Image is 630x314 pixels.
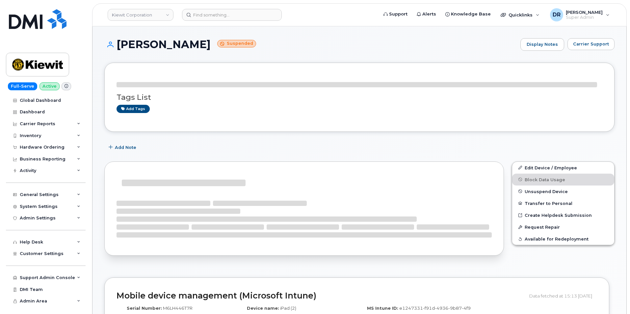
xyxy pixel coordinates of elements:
button: Transfer to Personal [512,197,614,209]
span: M6LH446T7R [163,305,193,311]
a: Edit Device / Employee [512,162,614,174]
label: MS Intune ID: [367,305,398,311]
a: Add tags [117,105,150,113]
span: Carrier Support [573,41,609,47]
button: Request Repair [512,221,614,233]
small: Suspended [217,40,256,47]
h1: [PERSON_NAME] [104,39,517,50]
span: Add Note [115,144,136,151]
button: Carrier Support [567,38,615,50]
button: Available for Redeployment [512,233,614,245]
label: Serial Number: [127,305,162,311]
button: Add Note [104,142,142,154]
a: Display Notes [520,38,564,51]
label: Device name: [247,305,279,311]
button: Block Data Usage [512,174,614,186]
h2: Mobile device management (Microsoft Intune) [117,291,524,300]
span: iPad (2) [280,305,296,311]
div: Data fetched at 15:13 [DATE] [529,290,597,302]
span: Available for Redeployment [525,237,589,242]
a: Create Helpdesk Submission [512,209,614,221]
button: Unsuspend Device [512,186,614,197]
span: Unsuspend Device [525,189,568,194]
h3: Tags List [117,93,602,101]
